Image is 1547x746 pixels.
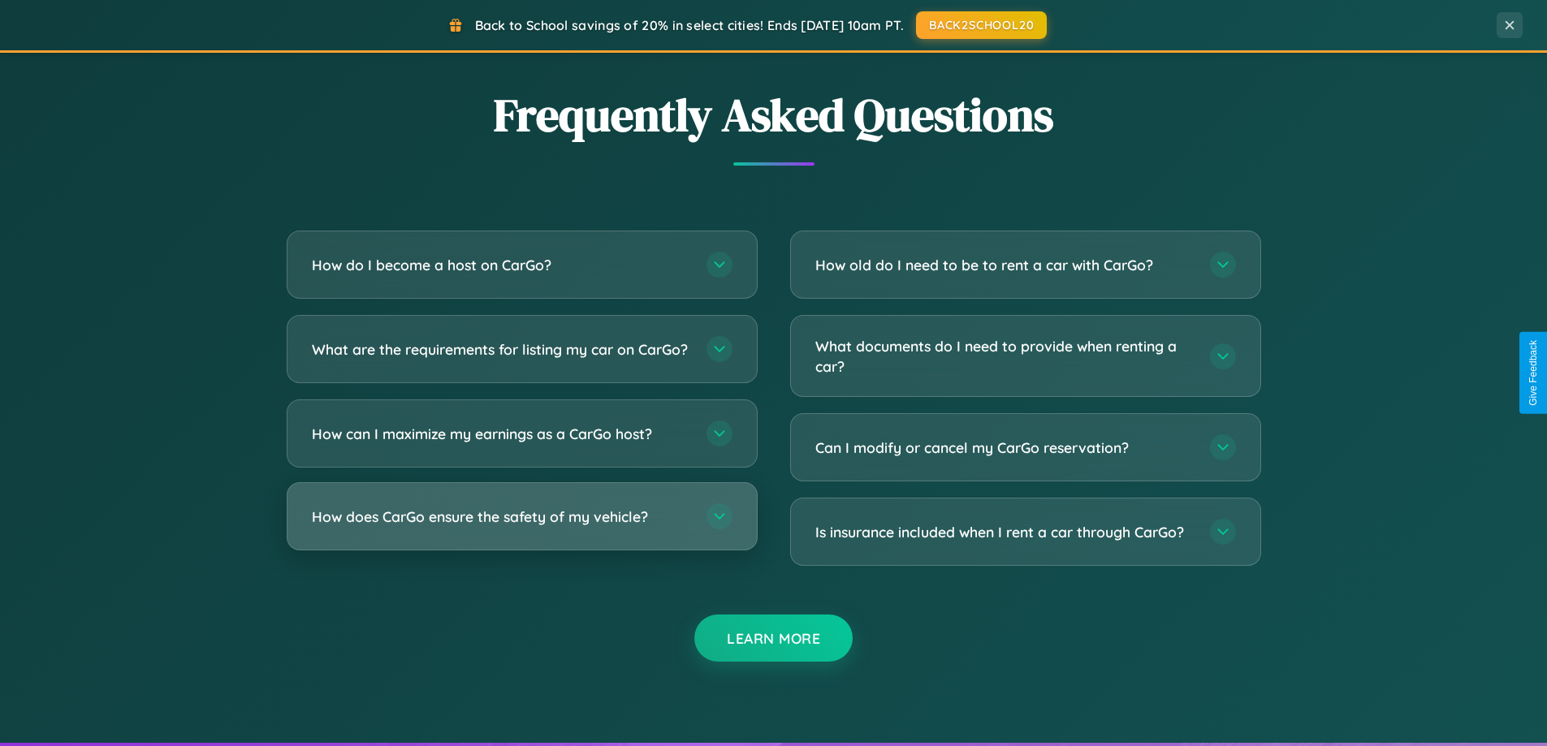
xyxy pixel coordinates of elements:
[312,339,690,360] h3: What are the requirements for listing my car on CarGo?
[815,336,1194,376] h3: What documents do I need to provide when renting a car?
[287,84,1261,146] h2: Frequently Asked Questions
[815,255,1194,275] h3: How old do I need to be to rent a car with CarGo?
[1528,340,1539,406] div: Give Feedback
[916,11,1047,39] button: BACK2SCHOOL20
[312,255,690,275] h3: How do I become a host on CarGo?
[815,438,1194,458] h3: Can I modify or cancel my CarGo reservation?
[312,507,690,527] h3: How does CarGo ensure the safety of my vehicle?
[312,424,690,444] h3: How can I maximize my earnings as a CarGo host?
[475,17,904,33] span: Back to School savings of 20% in select cities! Ends [DATE] 10am PT.
[815,522,1194,542] h3: Is insurance included when I rent a car through CarGo?
[694,614,853,662] button: Learn More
